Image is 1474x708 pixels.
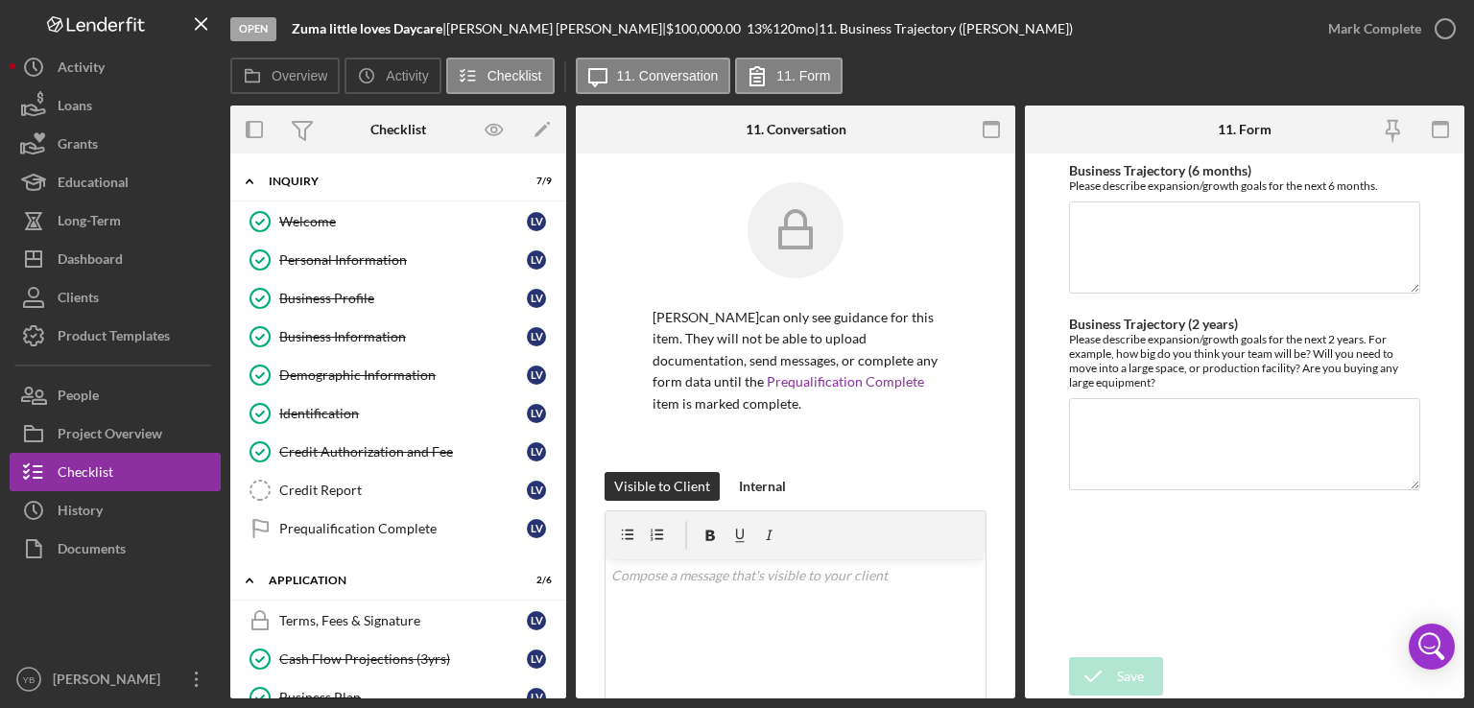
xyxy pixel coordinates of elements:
[815,21,1073,36] div: | 11. Business Trajectory ([PERSON_NAME])
[272,68,327,83] label: Overview
[1069,316,1238,332] label: Business Trajectory (2 years)
[10,414,221,453] button: Project Overview
[58,163,129,206] div: Educational
[58,278,99,321] div: Clients
[527,289,546,308] div: L V
[527,212,546,231] div: L V
[58,491,103,534] div: History
[279,444,527,460] div: Credit Authorization and Fee
[370,122,426,137] div: Checklist
[279,406,527,421] div: Identification
[292,21,446,36] div: |
[527,649,546,669] div: L V
[58,530,126,573] div: Documents
[279,613,527,628] div: Terms, Fees & Signature
[527,481,546,500] div: L V
[292,20,442,36] b: Zuma little loves Daycare
[10,376,221,414] button: People
[1218,122,1272,137] div: 11. Form
[617,68,719,83] label: 11. Conversation
[747,21,773,36] div: 13 %
[240,318,557,356] a: Business InformationLV
[1409,624,1455,670] div: Open Intercom Messenger
[279,252,527,268] div: Personal Information
[240,602,557,640] a: Terms, Fees & SignatureLV
[58,376,99,419] div: People
[653,307,939,414] p: [PERSON_NAME] can only see guidance for this item. They will not be able to upload documentation,...
[240,509,557,548] a: Prequalification CompleteLV
[48,660,173,703] div: [PERSON_NAME]
[23,674,36,685] text: YB
[58,201,121,245] div: Long-Term
[58,125,98,168] div: Grants
[58,48,105,91] div: Activity
[517,176,552,187] div: 7 / 9
[279,367,527,383] div: Demographic Information
[446,21,666,36] div: [PERSON_NAME] [PERSON_NAME] |
[1069,657,1163,696] button: Save
[10,201,221,240] button: Long-Term
[240,433,557,471] a: Credit Authorization and FeeLV
[527,327,546,346] div: L V
[527,442,546,461] div: L V
[279,214,527,229] div: Welcome
[279,521,527,536] div: Prequalification Complete
[230,17,276,41] div: Open
[240,356,557,394] a: Demographic InformationLV
[279,651,527,667] div: Cash Flow Projections (3yrs)
[58,414,162,458] div: Project Overview
[10,86,221,125] button: Loans
[576,58,731,94] button: 11. Conversation
[527,519,546,538] div: L V
[1069,178,1420,193] div: Please describe expansion/growth goals for the next 6 months.
[279,690,527,705] div: Business Plan
[1309,10,1464,48] button: Mark Complete
[279,291,527,306] div: Business Profile
[230,58,340,94] button: Overview
[10,453,221,491] button: Checklist
[1117,657,1144,696] div: Save
[776,68,830,83] label: 11. Form
[10,125,221,163] button: Grants
[345,58,440,94] button: Activity
[240,241,557,279] a: Personal InformationLV
[746,122,846,137] div: 11. Conversation
[739,472,786,501] div: Internal
[279,329,527,344] div: Business Information
[240,640,557,678] a: Cash Flow Projections (3yrs)LV
[10,317,221,355] button: Product Templates
[527,250,546,270] div: L V
[240,471,557,509] a: Credit ReportLV
[527,611,546,630] div: L V
[614,472,710,501] div: Visible to Client
[487,68,542,83] label: Checklist
[10,660,221,698] button: YB[PERSON_NAME]
[269,575,504,586] div: Application
[240,202,557,241] a: WelcomeLV
[605,472,720,501] button: Visible to Client
[527,366,546,385] div: L V
[527,404,546,423] div: L V
[240,279,557,318] a: Business ProfileLV
[10,530,221,568] button: Documents
[10,163,221,201] button: Educational
[58,86,92,130] div: Loans
[735,58,843,94] button: 11. Form
[386,68,428,83] label: Activity
[10,48,221,86] button: Activity
[1069,332,1420,389] div: Please describe expansion/growth goals for the next 2 years. For example, how big do you think yo...
[666,21,747,36] div: $100,000.00
[10,491,221,530] button: History
[446,58,555,94] button: Checklist
[1328,10,1421,48] div: Mark Complete
[240,394,557,433] a: IdentificationLV
[10,240,221,278] button: Dashboard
